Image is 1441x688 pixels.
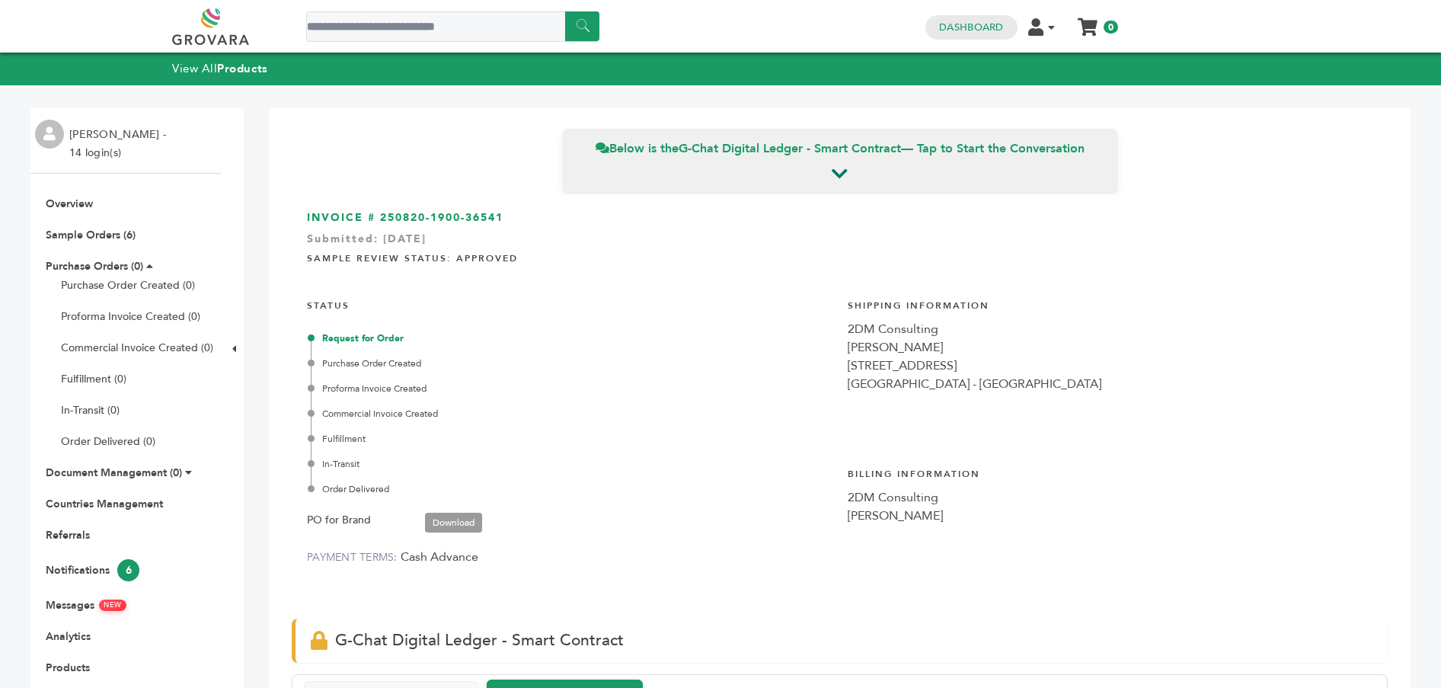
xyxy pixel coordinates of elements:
div: [PERSON_NAME] [848,338,1373,357]
div: Order Delivered [311,482,832,496]
a: MessagesNEW [46,598,126,613]
a: View AllProducts [172,61,268,76]
a: Sample Orders (6) [46,228,136,242]
div: Submitted: [DATE] [307,232,1372,254]
h4: STATUS [307,288,832,320]
a: Proforma Invoice Created (0) [61,309,200,324]
div: [GEOGRAPHIC_DATA] - [GEOGRAPHIC_DATA] [848,375,1373,393]
a: Document Management (0) [46,466,182,480]
a: Countries Management [46,497,163,511]
a: Fulfillment (0) [61,372,126,386]
div: Request for Order [311,331,832,345]
a: Purchase Order Created (0) [61,278,195,293]
div: Proforma Invoice Created [311,382,832,395]
a: Products [46,661,90,675]
strong: Products [217,61,267,76]
input: Search a product or brand... [306,11,599,42]
div: 2DM Consulting [848,488,1373,507]
a: Commercial Invoice Created (0) [61,341,213,355]
a: Purchase Orders (0) [46,259,143,274]
div: Commercial Invoice Created [311,407,832,421]
div: Fulfillment [311,432,832,446]
label: PAYMENT TERMS: [307,550,398,565]
a: Analytics [46,629,91,644]
a: In-Transit (0) [61,403,120,418]
div: [STREET_ADDRESS] [848,357,1373,375]
a: Order Delivered (0) [61,434,155,449]
div: Purchase Order Created [311,357,832,370]
h4: Sample Review Status: Approved [307,241,1372,273]
strong: G-Chat Digital Ledger - Smart Contract [679,140,901,157]
span: Cash Advance [401,549,478,565]
span: Below is the — Tap to Start the Conversation [596,140,1085,157]
div: In-Transit [311,457,832,471]
div: 2DM Consulting [848,320,1373,338]
span: 6 [117,559,139,581]
a: Notifications6 [46,563,139,578]
a: Download [425,513,482,533]
h4: Billing Information [848,456,1373,488]
a: Overview [46,197,93,211]
a: Referrals [46,528,90,542]
li: [PERSON_NAME] - 14 login(s) [69,126,170,162]
a: Dashboard [939,21,1003,34]
img: profile.png [35,120,64,149]
h4: Shipping Information [848,288,1373,320]
span: 0 [1104,21,1118,34]
h3: INVOICE # 250820-1900-36541 [307,210,1372,226]
a: My Cart [1079,14,1097,30]
span: G-Chat Digital Ledger - Smart Contract [335,629,624,651]
div: [PERSON_NAME] [848,507,1373,525]
label: PO for Brand [307,511,371,530]
span: NEW [99,600,126,611]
